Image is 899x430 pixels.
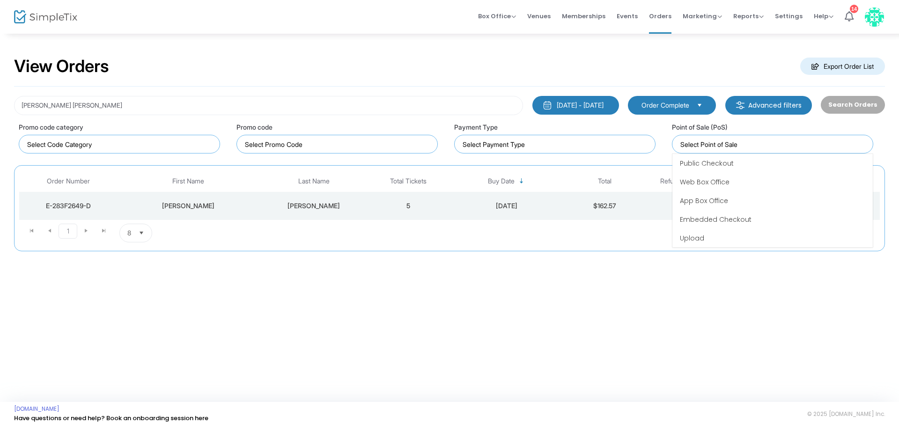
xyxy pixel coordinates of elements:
span: Orders [649,4,671,28]
span: Buy Date [488,177,515,185]
span: Order Number [47,177,90,185]
span: App Box Office [680,196,728,205]
img: filter [736,101,745,110]
m-button: Export Order List [800,58,885,75]
div: Data table [19,170,880,220]
th: Total Tickets [369,170,448,192]
button: Select [693,100,706,110]
div: 9/22/2025 [450,201,563,211]
span: 8 [127,228,131,238]
span: Page 1 [59,224,77,239]
td: $162.57 [566,192,644,220]
span: Sortable [518,177,525,185]
label: Point of Sale (PoS) [672,122,728,132]
button: Select [135,224,148,242]
label: Promo code [236,122,273,132]
input: Select Payment Type [463,139,651,149]
span: © 2025 [DOMAIN_NAME] Inc. [807,410,885,418]
span: Memberships [562,4,605,28]
a: [DOMAIN_NAME] [14,405,59,413]
h2: View Orders [14,56,109,77]
span: First Name [172,177,204,185]
input: Select Promo Code [245,139,433,149]
span: Venues [527,4,551,28]
span: Marketing [683,12,722,21]
span: Settings [775,4,803,28]
span: Order Complete [641,101,689,110]
span: Help [814,12,833,21]
div: Timothy [120,201,257,211]
input: Search by name, email, phone, order number, ip address, or last 4 digits of card [14,96,523,115]
span: Reports [733,12,764,21]
button: [DATE] - [DATE] [532,96,619,115]
div: E-283F2649-D [22,201,115,211]
div: Whyte [261,201,367,211]
label: Promo code category [19,122,83,132]
span: Web Box Office [680,177,730,187]
span: Upload [680,233,704,243]
div: [DATE] - [DATE] [557,101,604,110]
span: Box Office [478,12,516,21]
div: 14 [850,5,858,13]
th: Total [566,170,644,192]
input: Select Point of Sale [680,139,869,149]
m-button: Advanced filters [725,96,812,115]
th: Refund Amount [644,170,722,192]
span: Embedded Checkout [680,215,752,224]
input: Select Code Category [27,139,215,149]
span: Public Checkout [680,159,734,168]
td: 5 [369,192,448,220]
kendo-pager-info: 1 - 1 of 1 items [245,224,870,242]
td: $0.00 [644,192,722,220]
img: monthly [543,101,552,110]
span: Last Name [298,177,330,185]
span: Events [617,4,638,28]
label: Payment Type [454,122,498,132]
a: Have questions or need help? Book an onboarding session here [14,414,208,423]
